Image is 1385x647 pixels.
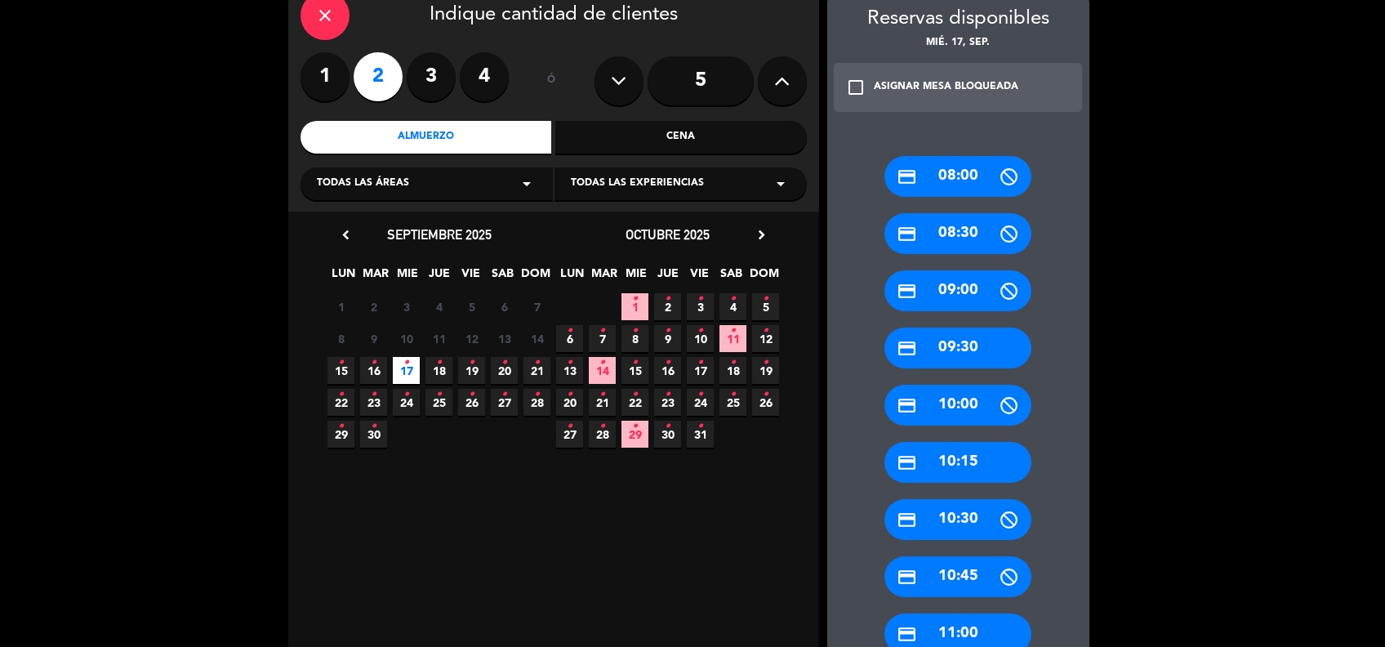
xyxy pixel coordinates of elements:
span: 19 [752,357,779,384]
i: • [665,413,670,440]
span: 14 [523,325,550,352]
span: LUN [330,264,357,291]
div: 08:30 [884,213,1031,254]
span: 10 [687,325,714,352]
i: credit_card [897,567,917,587]
span: LUN [559,264,586,291]
span: 24 [687,389,714,416]
span: 13 [556,357,583,384]
i: • [665,382,670,408]
span: VIE [686,264,713,291]
span: 20 [491,357,518,384]
i: • [697,318,703,344]
i: arrow_drop_down [517,174,537,194]
span: 18 [719,357,746,384]
span: 30 [360,421,387,448]
span: 26 [752,389,779,416]
i: • [436,350,442,376]
i: • [665,350,670,376]
span: MIE [394,264,421,291]
span: 23 [360,389,387,416]
label: 3 [407,52,456,101]
i: • [697,382,703,408]
span: SAB [489,264,516,291]
span: 30 [654,421,681,448]
div: 08:00 [884,156,1031,197]
i: • [534,382,540,408]
i: • [599,350,605,376]
span: DOM [750,264,777,291]
span: 31 [687,421,714,448]
div: 10:30 [884,499,1031,540]
div: 09:00 [884,270,1031,311]
span: DOM [521,264,548,291]
i: credit_card [897,624,917,645]
i: • [567,350,572,376]
div: 10:00 [884,385,1031,426]
span: Todas las áreas [317,176,409,192]
span: 25 [719,389,746,416]
span: 26 [458,389,485,416]
span: 5 [752,293,779,320]
i: • [436,382,442,408]
span: 11 [719,325,746,352]
i: • [338,413,344,440]
span: 28 [523,389,550,416]
i: • [763,382,768,408]
span: MAR [362,264,389,291]
span: 17 [393,357,420,384]
span: SAB [718,264,745,291]
span: 19 [458,357,485,384]
i: chevron_right [753,226,770,243]
i: arrow_drop_down [771,174,790,194]
span: 13 [491,325,518,352]
span: 17 [687,357,714,384]
span: 1 [327,293,354,320]
span: 8 [327,325,354,352]
i: • [403,382,409,408]
i: • [730,318,736,344]
span: 2 [360,293,387,320]
span: 23 [654,389,681,416]
span: 11 [425,325,452,352]
span: Todas las experiencias [571,176,704,192]
span: 22 [621,389,648,416]
span: 15 [621,357,648,384]
i: • [501,350,507,376]
span: 10 [393,325,420,352]
span: 29 [327,421,354,448]
span: 9 [360,325,387,352]
i: • [632,413,638,440]
label: 2 [354,52,403,101]
i: • [730,286,736,312]
i: • [632,318,638,344]
span: 24 [393,389,420,416]
i: credit_card [897,510,917,530]
i: • [469,382,474,408]
i: • [763,350,768,376]
i: • [567,318,572,344]
i: • [567,413,572,440]
i: • [371,350,376,376]
div: ASIGNAR MESA BLOQUEADA [874,79,1018,96]
i: • [665,318,670,344]
span: 4 [425,293,452,320]
i: • [697,413,703,440]
i: close [315,6,335,25]
i: • [665,286,670,312]
span: octubre 2025 [626,226,710,243]
span: 7 [589,325,616,352]
span: 9 [654,325,681,352]
span: 1 [621,293,648,320]
div: 09:30 [884,328,1031,368]
i: credit_card [897,453,917,473]
i: • [371,413,376,440]
span: 7 [523,293,550,320]
i: • [599,413,605,440]
i: • [697,350,703,376]
label: 1 [301,52,350,101]
i: • [730,382,736,408]
i: • [632,350,638,376]
span: 8 [621,325,648,352]
span: 29 [621,421,648,448]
